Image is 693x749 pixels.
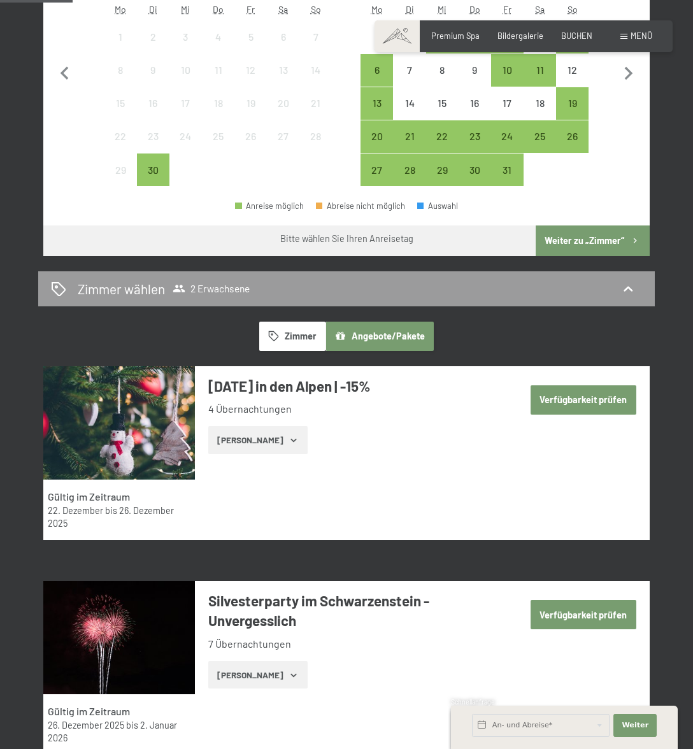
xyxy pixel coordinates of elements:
[460,131,490,161] div: 23
[491,153,524,186] div: Anreise möglich
[203,98,233,128] div: 18
[208,591,513,631] h3: Silvesterparty im Schwarzenstein - Unvergesslich
[104,153,137,186] div: Anreise nicht möglich
[417,202,458,210] div: Auswahl
[181,4,190,15] abbr: Mittwoch
[525,65,555,95] div: 11
[299,87,332,120] div: Anreise nicht möglich
[149,4,157,15] abbr: Dienstag
[361,120,393,153] div: Mon Oct 20 2025
[492,98,522,128] div: 17
[568,4,578,15] abbr: Sonntag
[459,21,491,53] div: Thu Oct 02 2025
[202,87,234,120] div: Anreise nicht möglich
[426,21,459,53] div: Wed Oct 01 2025
[208,637,513,651] li: 7 Übernachtungen
[459,21,491,53] div: Anreise möglich
[361,87,393,120] div: Mon Oct 13 2025
[362,65,392,95] div: 6
[459,87,491,120] div: Anreise nicht möglich
[431,31,480,41] span: Premium Spa
[394,131,424,161] div: 21
[137,87,169,120] div: Anreise nicht möglich
[48,504,190,530] div: bis
[524,21,556,53] div: Sat Oct 04 2025
[459,120,491,153] div: Anreise möglich
[393,87,425,120] div: Anreise nicht möglich
[325,322,434,351] button: Angebote/Pakete
[459,153,491,186] div: Thu Oct 30 2025
[491,87,524,120] div: Fri Oct 17 2025
[427,65,457,95] div: 8
[393,153,425,186] div: Anreise möglich
[106,65,136,95] div: 8
[115,4,126,15] abbr: Montag
[208,402,513,416] li: 4 Übernachtungen
[48,720,177,743] time: 02.01.2026
[202,120,234,153] div: Anreise nicht möglich
[137,54,169,87] div: Tue Sep 09 2025
[459,54,491,87] div: Anreise nicht möglich
[525,131,555,161] div: 25
[311,4,321,15] abbr: Sonntag
[301,65,331,95] div: 14
[460,165,490,195] div: 30
[106,131,136,161] div: 22
[299,54,332,87] div: Anreise nicht möglich
[426,153,459,186] div: Wed Oct 29 2025
[234,54,267,87] div: Fri Sep 12 2025
[469,4,480,15] abbr: Donnerstag
[525,98,555,128] div: 18
[138,131,168,161] div: 23
[631,31,652,41] span: Menü
[234,87,267,120] div: Fri Sep 19 2025
[138,98,168,128] div: 16
[104,153,137,186] div: Mon Sep 29 2025
[535,4,545,15] abbr: Samstag
[138,65,168,95] div: 9
[613,714,657,737] button: Weiter
[48,719,190,745] div: bis
[259,322,325,351] button: Zimmer
[492,131,522,161] div: 24
[48,505,174,529] time: 26.12.2025
[497,31,543,41] span: Bildergalerie
[371,4,383,15] abbr: Montag
[531,385,636,415] button: Verfügbarkeit prüfen
[208,376,513,396] h3: [DATE] in den Alpen | -15%
[106,165,136,195] div: 29
[393,54,425,87] div: Anreise nicht möglich
[104,21,137,53] div: Anreise nicht möglich
[492,65,522,95] div: 10
[299,21,332,53] div: Anreise nicht möglich
[137,21,169,53] div: Tue Sep 02 2025
[406,4,414,15] abbr: Dienstag
[169,120,202,153] div: Anreise nicht möglich
[137,87,169,120] div: Tue Sep 16 2025
[491,120,524,153] div: Fri Oct 24 2025
[138,32,168,62] div: 2
[267,87,299,120] div: Sat Sep 20 2025
[203,32,233,62] div: 4
[299,120,332,153] div: Anreise nicht möglich
[361,153,393,186] div: Anreise möglich
[78,280,165,298] h2: Zimmer wählen
[426,54,459,87] div: Anreise nicht möglich
[536,225,650,256] button: Weiter zu „Zimmer“
[208,426,307,454] button: [PERSON_NAME]
[393,120,425,153] div: Tue Oct 21 2025
[393,153,425,186] div: Tue Oct 28 2025
[451,698,495,706] span: Schnellanfrage
[362,131,392,161] div: 20
[104,54,137,87] div: Mon Sep 08 2025
[524,21,556,53] div: Anreise nicht möglich
[202,54,234,87] div: Thu Sep 11 2025
[169,21,202,53] div: Anreise nicht möglich
[301,131,331,161] div: 28
[556,54,589,87] div: Sun Oct 12 2025
[169,120,202,153] div: Wed Sep 24 2025
[268,131,298,161] div: 27
[361,120,393,153] div: Anreise möglich
[267,87,299,120] div: Anreise nicht möglich
[246,4,255,15] abbr: Freitag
